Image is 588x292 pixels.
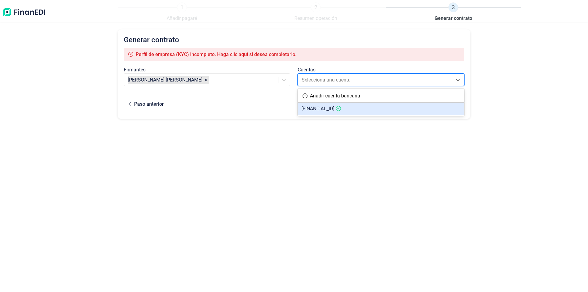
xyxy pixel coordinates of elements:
div: Remove BEATRICE ELENA [202,76,209,84]
div: Paso anterior [134,100,164,108]
h2: Generar contrato [124,36,464,44]
a: 3Generar contrato [435,2,472,22]
div: Añadir cuenta bancaria [298,90,464,102]
span: Perfil de empresa (KYC) incompleto. Haga clic aquí si desea completarlo. [136,51,296,57]
article: [PERSON_NAME] [PERSON_NAME] [128,76,202,84]
button: Paso anterior [124,96,169,113]
img: Logo de aplicación [2,2,46,22]
div: Cuentas [298,66,464,74]
div: Firmantes [124,66,290,74]
span: 3 [448,2,458,12]
span: Generar contrato [435,15,472,22]
button: Añadir cuenta bancaria [298,90,365,102]
span: [FINANCIAL_ID] [301,106,334,112]
div: Añadir cuenta bancaria [310,92,360,100]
